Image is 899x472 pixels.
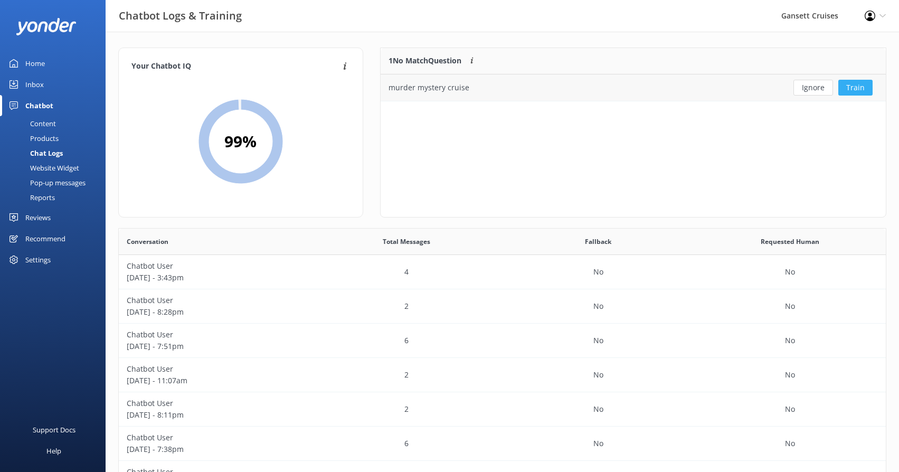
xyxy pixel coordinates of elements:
[127,237,168,247] span: Conversation
[6,175,86,190] div: Pop-up messages
[785,335,795,346] p: No
[6,175,106,190] a: Pop-up messages
[127,272,302,284] p: [DATE] - 3:43pm
[127,375,302,386] p: [DATE] - 11:07am
[404,266,409,278] p: 4
[593,335,603,346] p: No
[25,228,65,249] div: Recommend
[404,335,409,346] p: 6
[6,190,55,205] div: Reports
[593,369,603,381] p: No
[25,74,44,95] div: Inbox
[593,438,603,449] p: No
[593,403,603,415] p: No
[16,18,77,35] img: yonder-white-logo.png
[785,266,795,278] p: No
[119,255,886,289] div: row
[6,116,56,131] div: Content
[6,161,79,175] div: Website Widget
[793,80,833,96] button: Ignore
[389,55,461,67] p: 1 No Match Question
[127,398,302,409] p: Chatbot User
[838,80,873,96] button: Train
[6,161,106,175] a: Website Widget
[785,300,795,312] p: No
[404,369,409,381] p: 2
[6,131,106,146] a: Products
[593,300,603,312] p: No
[127,260,302,272] p: Chatbot User
[127,363,302,375] p: Chatbot User
[127,432,302,443] p: Chatbot User
[6,131,59,146] div: Products
[6,190,106,205] a: Reports
[381,74,886,101] div: row
[127,295,302,306] p: Chatbot User
[25,249,51,270] div: Settings
[381,74,886,101] div: grid
[25,95,53,116] div: Chatbot
[6,116,106,131] a: Content
[404,403,409,415] p: 2
[119,392,886,427] div: row
[6,146,106,161] a: Chat Logs
[785,438,795,449] p: No
[119,358,886,392] div: row
[119,7,242,24] h3: Chatbot Logs & Training
[119,289,886,324] div: row
[119,427,886,461] div: row
[33,419,75,440] div: Support Docs
[119,324,886,358] div: row
[25,53,45,74] div: Home
[785,403,795,415] p: No
[127,306,302,318] p: [DATE] - 8:28pm
[25,207,51,228] div: Reviews
[593,266,603,278] p: No
[131,61,340,72] h4: Your Chatbot IQ
[761,237,819,247] span: Requested Human
[6,146,63,161] div: Chat Logs
[404,438,409,449] p: 6
[389,82,469,93] div: murder mystery cruise
[127,443,302,455] p: [DATE] - 7:38pm
[585,237,611,247] span: Fallback
[127,409,302,421] p: [DATE] - 8:11pm
[127,341,302,352] p: [DATE] - 7:51pm
[383,237,430,247] span: Total Messages
[224,129,257,154] h2: 99 %
[404,300,409,312] p: 2
[785,369,795,381] p: No
[46,440,61,461] div: Help
[127,329,302,341] p: Chatbot User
